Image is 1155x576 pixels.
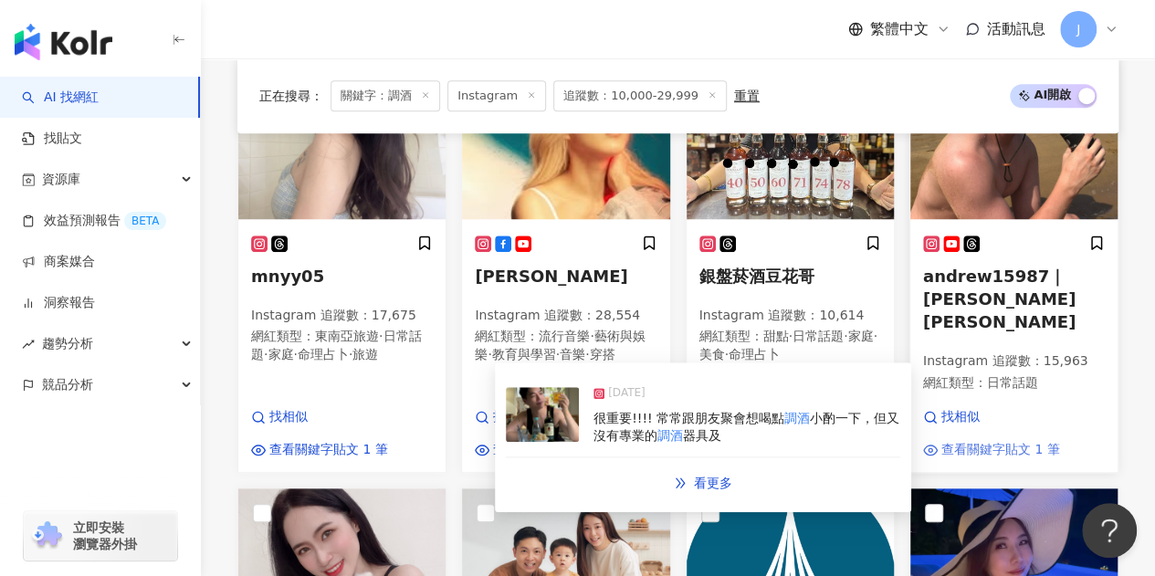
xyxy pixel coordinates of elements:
[475,307,656,325] p: Instagram 追蹤數 ： 28,554
[923,267,1076,331] span: andrew15987｜[PERSON_NAME] [PERSON_NAME]
[923,374,1105,393] p: 網紅類型 ：
[686,36,895,473] a: KOL Avatar銀盤菸酒豆花哥Instagram 追蹤數：10,614網紅類型：甜點·日常話題·家庭·美食·命理占卜找相似查看關鍵字貼文 1 筆
[1076,19,1080,39] span: J
[870,19,929,39] span: 繁體中文
[475,328,656,363] p: 網紅類型 ：
[22,130,82,148] a: 找貼文
[987,375,1038,390] span: 日常話題
[873,329,877,343] span: ·
[22,212,166,230] a: 效益預測報告BETA
[42,323,93,364] span: 趨勢分析
[734,89,760,103] div: 重置
[251,441,388,459] a: 查看關鍵字貼文 1 筆
[251,328,433,363] p: 網紅類型 ：
[844,329,847,343] span: ·
[493,408,531,426] span: 找相似
[539,329,590,343] span: 流行音樂
[699,307,881,325] p: Instagram 追蹤數 ： 10,614
[22,338,35,351] span: rise
[909,36,1118,473] a: KOL Avatarandrew15987｜[PERSON_NAME] [PERSON_NAME]Instagram 追蹤數：15,963網紅類型：日常話題找相似查看關鍵字貼文 1 筆
[923,408,1060,426] a: 找相似
[789,329,793,343] span: ·
[553,80,727,111] span: 追蹤數：10,000-29,999
[24,511,177,560] a: chrome extension立即安裝 瀏覽器外掛
[699,347,725,361] span: 美食
[560,347,585,361] span: 音樂
[556,347,560,361] span: ·
[699,328,881,363] p: 網紅類型 ：
[699,441,836,459] a: 查看關鍵字貼文 1 筆
[475,408,612,426] a: 找相似
[264,347,268,361] span: ·
[590,347,615,361] span: 穿搭
[42,159,80,200] span: 資源庫
[331,80,440,111] span: 關鍵字：調酒
[923,441,1060,459] a: 查看關鍵字貼文 1 筆
[293,347,297,361] span: ·
[352,347,378,361] span: 旅遊
[763,329,789,343] span: 甜點
[298,347,349,361] span: 命理占卜
[268,347,293,361] span: 家庭
[585,347,589,361] span: ·
[251,408,388,426] a: 找相似
[1082,503,1137,558] iframe: Help Scout Beacon - Open
[729,347,780,361] span: 命理占卜
[941,408,980,426] span: 找相似
[475,267,627,286] span: [PERSON_NAME]
[73,519,137,552] span: 立即安裝 瀏覽器外掛
[379,329,383,343] span: ·
[349,347,352,361] span: ·
[269,441,388,459] span: 查看關鍵字貼文 1 筆
[269,408,308,426] span: 找相似
[923,352,1105,371] p: Instagram 追蹤數 ： 15,963
[493,441,612,459] span: 查看關鍵字貼文 1 筆
[237,36,446,473] a: KOL Avatarmnyy05Instagram 追蹤數：17,675網紅類型：東南亞旅遊·日常話題·家庭·命理占卜·旅遊找相似查看關鍵字貼文 1 筆
[22,89,99,107] a: searchAI 找網紅
[42,364,93,405] span: 競品分析
[447,80,546,111] span: Instagram
[793,329,844,343] span: 日常話題
[725,347,729,361] span: ·
[251,307,433,325] p: Instagram 追蹤數 ： 17,675
[461,36,670,473] a: KOL Avatar[PERSON_NAME]Instagram 追蹤數：28,554網紅類型：流行音樂·藝術與娛樂·教育與學習·音樂·穿搭找相似查看關鍵字貼文 1 筆
[22,253,95,271] a: 商案媒合
[699,267,814,286] span: 銀盤菸酒豆花哥
[259,89,323,103] span: 正在搜尋 ：
[475,441,612,459] a: 查看關鍵字貼文 1 筆
[492,347,556,361] span: 教育與學習
[251,267,324,286] span: mnyy05
[941,441,1060,459] span: 查看關鍵字貼文 1 筆
[718,441,836,459] span: 查看關鍵字貼文 1 筆
[718,408,756,426] span: 找相似
[590,329,593,343] span: ·
[987,20,1045,37] span: 活動訊息
[315,329,379,343] span: 東南亞旅遊
[22,294,95,312] a: 洞察報告
[29,521,65,550] img: chrome extension
[15,24,112,60] img: logo
[847,329,873,343] span: 家庭
[699,408,836,426] a: 找相似
[488,347,491,361] span: ·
